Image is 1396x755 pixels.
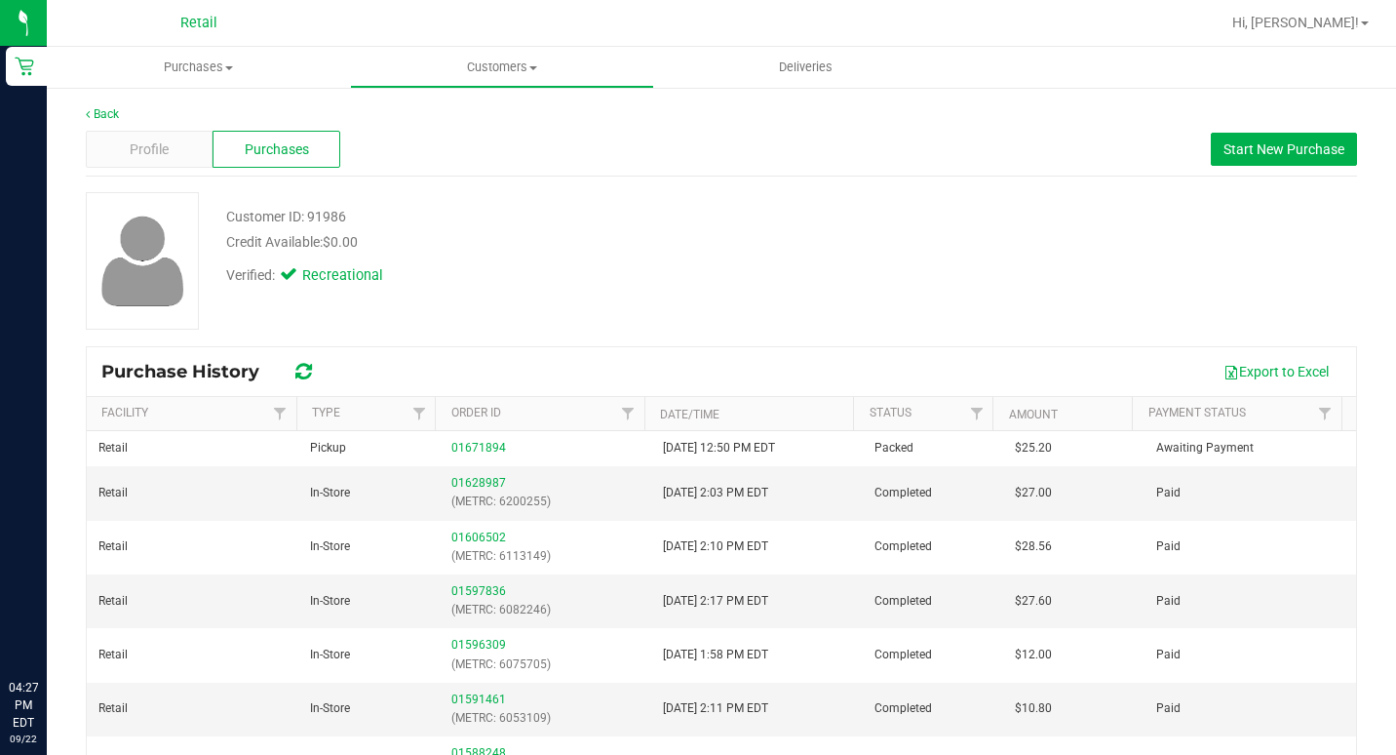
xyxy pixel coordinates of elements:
p: (METRC: 6075705) [451,656,640,674]
a: Payment Status [1148,406,1246,419]
span: Pickup [310,439,346,457]
a: Type [312,406,340,419]
div: Verified: [226,265,380,287]
a: Purchases [47,47,350,88]
span: Completed [874,537,932,556]
a: Customers [350,47,653,88]
span: $25.20 [1015,439,1052,457]
a: Order ID [451,406,501,419]
a: Filter [263,397,295,430]
span: In-Store [310,646,350,664]
span: Retail [98,592,128,611]
span: Purchase History [101,361,279,382]
span: Paid [1156,592,1181,611]
span: $12.00 [1015,646,1052,664]
inline-svg: Retail [15,57,34,76]
span: Deliveries [753,59,859,76]
span: $28.56 [1015,537,1052,556]
span: Purchases [245,139,309,160]
p: (METRC: 6053109) [451,709,640,728]
span: [DATE] 2:17 PM EDT [663,592,768,611]
span: Retail [98,484,128,502]
button: Export to Excel [1211,355,1341,388]
span: $27.00 [1015,484,1052,502]
span: Completed [874,592,932,611]
button: Start New Purchase [1211,133,1357,166]
img: user-icon.png [92,211,194,311]
span: Completed [874,699,932,718]
a: Facility [101,406,148,419]
span: Retail [98,699,128,718]
p: 09/22 [9,732,38,746]
p: (METRC: 6082246) [451,601,640,619]
span: $27.60 [1015,592,1052,611]
a: Status [870,406,911,419]
a: 01606502 [451,531,506,544]
a: Deliveries [654,47,957,88]
iframe: Resource center unread badge [58,596,81,619]
span: In-Store [310,699,350,718]
a: 01591461 [451,693,506,706]
span: Paid [1156,699,1181,718]
a: Filter [960,397,992,430]
span: [DATE] 1:58 PM EDT [663,646,768,664]
span: Awaiting Payment [1156,439,1254,457]
span: [DATE] 2:10 PM EDT [663,537,768,556]
a: Back [86,107,119,121]
span: Paid [1156,484,1181,502]
span: Customers [351,59,652,76]
span: Completed [874,646,932,664]
span: Profile [130,139,169,160]
a: 01671894 [451,441,506,455]
span: [DATE] 12:50 PM EDT [663,439,775,457]
span: Hi, [PERSON_NAME]! [1232,15,1359,30]
div: Customer ID: 91986 [226,207,346,227]
p: (METRC: 6200255) [451,493,640,511]
a: 01628987 [451,476,506,490]
span: $0.00 [323,234,358,250]
a: 01597836 [451,584,506,598]
span: Start New Purchase [1223,141,1344,157]
span: $10.80 [1015,699,1052,718]
a: Date/Time [660,408,719,421]
span: Retail [98,646,128,664]
span: Purchases [47,59,350,76]
a: Amount [1009,408,1058,421]
span: Paid [1156,646,1181,664]
span: Retail [180,15,217,31]
span: Packed [874,439,913,457]
span: Retail [98,439,128,457]
span: In-Store [310,484,350,502]
a: Filter [612,397,644,430]
div: Credit Available: [226,232,847,253]
span: In-Store [310,537,350,556]
span: In-Store [310,592,350,611]
span: Retail [98,537,128,556]
a: 01596309 [451,638,506,652]
span: [DATE] 2:03 PM EDT [663,484,768,502]
p: 04:27 PM EDT [9,679,38,732]
p: (METRC: 6113149) [451,547,640,566]
a: Filter [403,397,435,430]
span: Recreational [302,265,380,287]
span: [DATE] 2:11 PM EDT [663,699,768,718]
span: Paid [1156,537,1181,556]
iframe: Resource center [19,599,78,657]
a: Filter [1309,397,1341,430]
span: Completed [874,484,932,502]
